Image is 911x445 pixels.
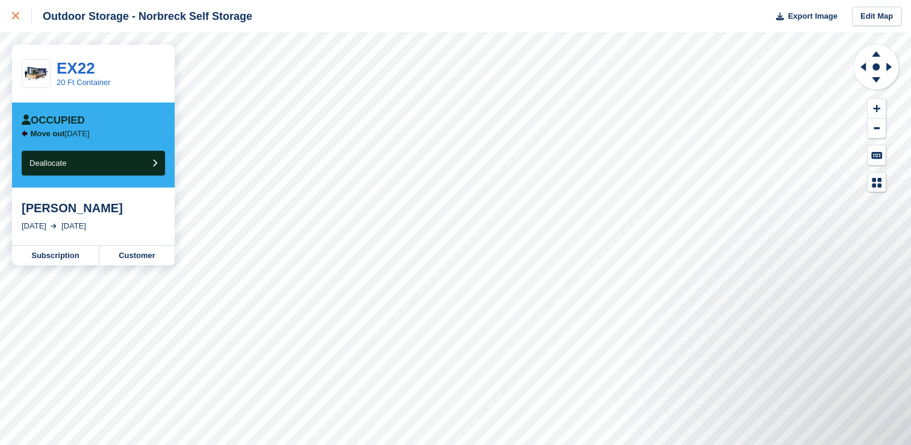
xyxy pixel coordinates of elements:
[61,220,86,232] div: [DATE]
[32,9,252,24] div: Outdoor Storage - Norbreck Self Storage
[31,129,90,139] p: [DATE]
[99,246,175,265] a: Customer
[868,145,886,165] button: Keyboard Shortcuts
[57,59,95,77] a: EX22
[22,151,165,175] button: Deallocate
[30,159,66,168] span: Deallocate
[22,115,85,127] div: Occupied
[868,119,886,139] button: Zoom Out
[22,63,50,84] img: 20-ft-container%20(13).jpg
[51,224,57,229] img: arrow-right-light-icn-cde0832a797a2874e46488d9cf13f60e5c3a73dbe684e267c42b8395dfbc2abf.svg
[22,220,46,232] div: [DATE]
[852,7,901,27] a: Edit Map
[57,78,111,87] a: 20 Ft Container
[868,172,886,192] button: Map Legend
[769,7,838,27] button: Export Image
[31,129,65,138] span: Move out
[868,99,886,119] button: Zoom In
[12,246,99,265] a: Subscription
[788,10,837,22] span: Export Image
[22,201,165,215] div: [PERSON_NAME]
[22,130,28,137] img: arrow-left-icn-90495f2de72eb5bd0bd1c3c35deca35cc13f817d75bef06ecd7c0b315636ce7e.svg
